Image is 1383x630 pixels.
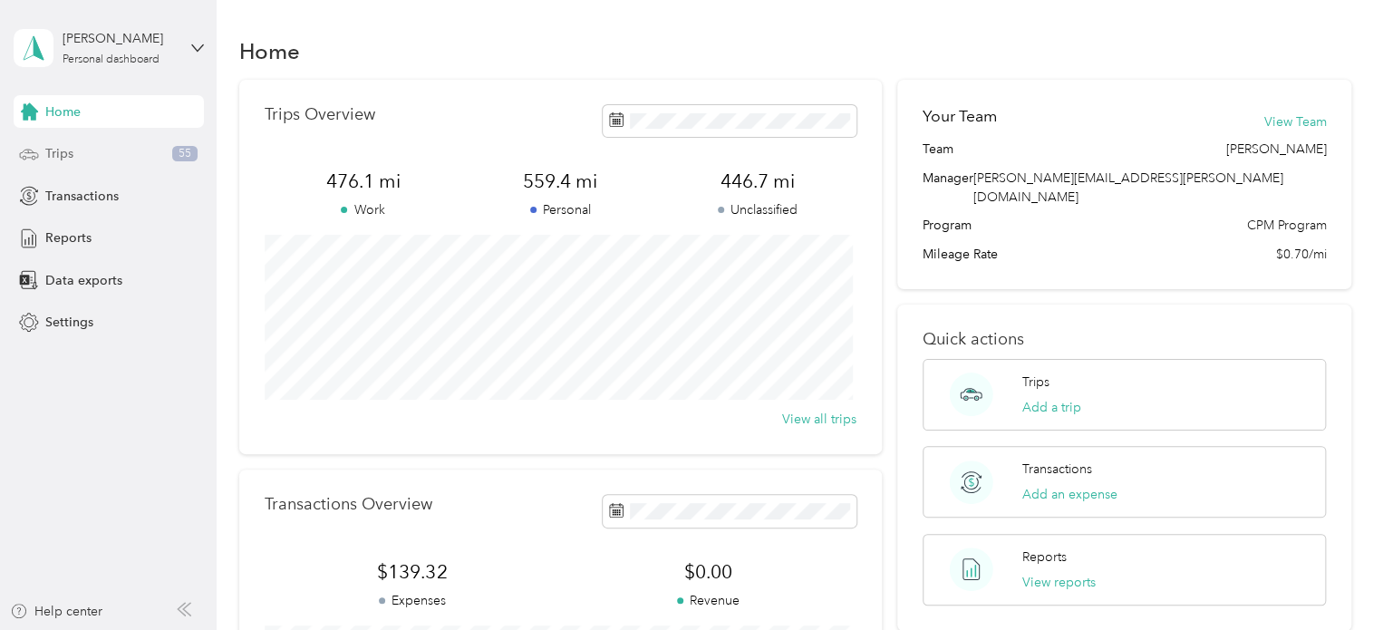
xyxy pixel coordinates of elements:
[45,102,81,121] span: Home
[973,170,1283,205] span: [PERSON_NAME][EMAIL_ADDRESS][PERSON_NAME][DOMAIN_NAME]
[1246,216,1326,235] span: CPM Program
[923,330,1326,349] p: Quick actions
[1275,245,1326,264] span: $0.70/mi
[560,591,856,610] p: Revenue
[265,200,462,219] p: Work
[1022,548,1067,567] p: Reports
[45,271,122,290] span: Data exports
[461,200,659,219] p: Personal
[265,495,432,514] p: Transactions Overview
[659,169,856,194] span: 446.7 mi
[265,591,560,610] p: Expenses
[45,228,92,247] span: Reports
[923,216,972,235] span: Program
[265,105,375,124] p: Trips Overview
[45,187,119,206] span: Transactions
[1263,112,1326,131] button: View Team
[923,140,953,159] span: Team
[560,559,856,585] span: $0.00
[172,146,198,162] span: 55
[1022,398,1081,417] button: Add a trip
[659,200,856,219] p: Unclassified
[265,559,560,585] span: $139.32
[923,169,973,207] span: Manager
[1225,140,1326,159] span: [PERSON_NAME]
[45,144,73,163] span: Trips
[265,169,462,194] span: 476.1 mi
[45,313,93,332] span: Settings
[782,410,856,429] button: View all trips
[1022,573,1096,592] button: View reports
[1022,460,1092,479] p: Transactions
[63,29,176,48] div: [PERSON_NAME]
[1281,528,1383,630] iframe: Everlance-gr Chat Button Frame
[10,602,102,621] button: Help center
[1022,373,1049,392] p: Trips
[923,105,997,128] h2: Your Team
[461,169,659,194] span: 559.4 mi
[923,245,998,264] span: Mileage Rate
[63,54,160,65] div: Personal dashboard
[239,42,300,61] h1: Home
[1022,485,1117,504] button: Add an expense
